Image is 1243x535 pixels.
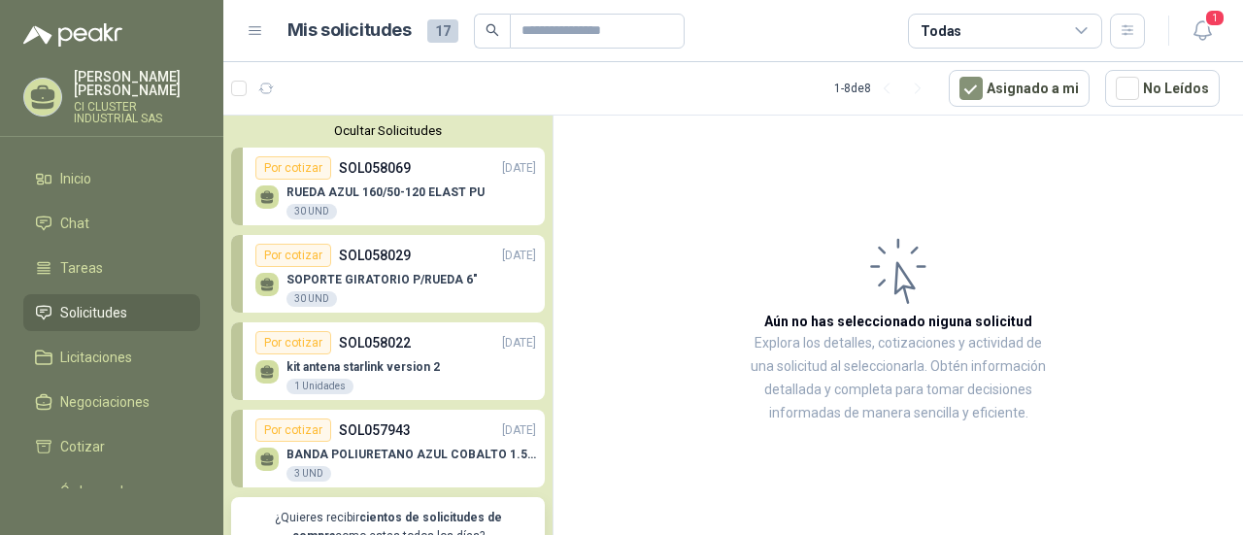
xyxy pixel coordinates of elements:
h3: Aún no has seleccionado niguna solicitud [764,311,1032,332]
p: [DATE] [502,247,536,265]
p: RUEDA AZUL 160/50-120 ELAST PU [286,185,485,199]
a: Inicio [23,160,200,197]
a: Tareas [23,250,200,286]
a: Chat [23,205,200,242]
a: Por cotizarSOL058029[DATE] SOPORTE GIRATORIO P/RUEDA 6"30 UND [231,235,545,313]
span: Licitaciones [60,347,132,368]
div: 30 UND [286,291,337,307]
p: [DATE] [502,159,536,178]
a: Por cotizarSOL058022[DATE] kit antena starlink version 21 Unidades [231,322,545,400]
a: Licitaciones [23,339,200,376]
span: Inicio [60,168,91,189]
div: 1 - 8 de 8 [834,73,933,104]
div: 30 UND [286,204,337,219]
button: 1 [1185,14,1220,49]
p: [DATE] [502,334,536,352]
a: Por cotizarSOL058069[DATE] RUEDA AZUL 160/50-120 ELAST PU30 UND [231,148,545,225]
p: SOL058022 [339,332,411,353]
span: Chat [60,213,89,234]
p: Explora los detalles, cotizaciones y actividad de una solicitud al seleccionarla. Obtén informaci... [748,332,1049,425]
button: Ocultar Solicitudes [231,123,545,138]
p: BANDA POLIURETANO AZUL COBALTO 1.5MM X 2640 MM DE LARGO X 400 MM ANCHO SIN FIN [286,448,536,461]
p: SOL058029 [339,245,411,266]
span: Cotizar [60,436,105,457]
a: Órdenes de Compra [23,473,200,531]
button: No Leídos [1105,70,1220,107]
div: Por cotizar [255,156,331,180]
span: 1 [1204,9,1226,27]
span: Órdenes de Compra [60,481,182,523]
p: [DATE] [502,421,536,440]
span: Solicitudes [60,302,127,323]
p: CI CLUSTER INDUSTRIAL SAS [74,101,200,124]
p: SOL057943 [339,419,411,441]
div: Por cotizar [255,418,331,442]
div: 1 Unidades [286,379,353,394]
p: SOPORTE GIRATORIO P/RUEDA 6" [286,273,478,286]
span: Negociaciones [60,391,150,413]
h1: Mis solicitudes [287,17,412,45]
div: Por cotizar [255,331,331,354]
a: Por cotizarSOL057943[DATE] BANDA POLIURETANO AZUL COBALTO 1.5MM X 2640 MM DE LARGO X 400 MM ANCHO... [231,410,545,487]
p: [PERSON_NAME] [PERSON_NAME] [74,70,200,97]
span: Tareas [60,257,103,279]
a: Solicitudes [23,294,200,331]
div: Por cotizar [255,244,331,267]
span: 17 [427,19,458,43]
p: kit antena starlink version 2 [286,360,440,374]
div: Todas [921,20,961,42]
img: Logo peakr [23,23,122,47]
a: Negociaciones [23,384,200,420]
span: search [486,23,499,37]
button: Asignado a mi [949,70,1090,107]
p: SOL058069 [339,157,411,179]
div: 3 UND [286,466,331,482]
a: Cotizar [23,428,200,465]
